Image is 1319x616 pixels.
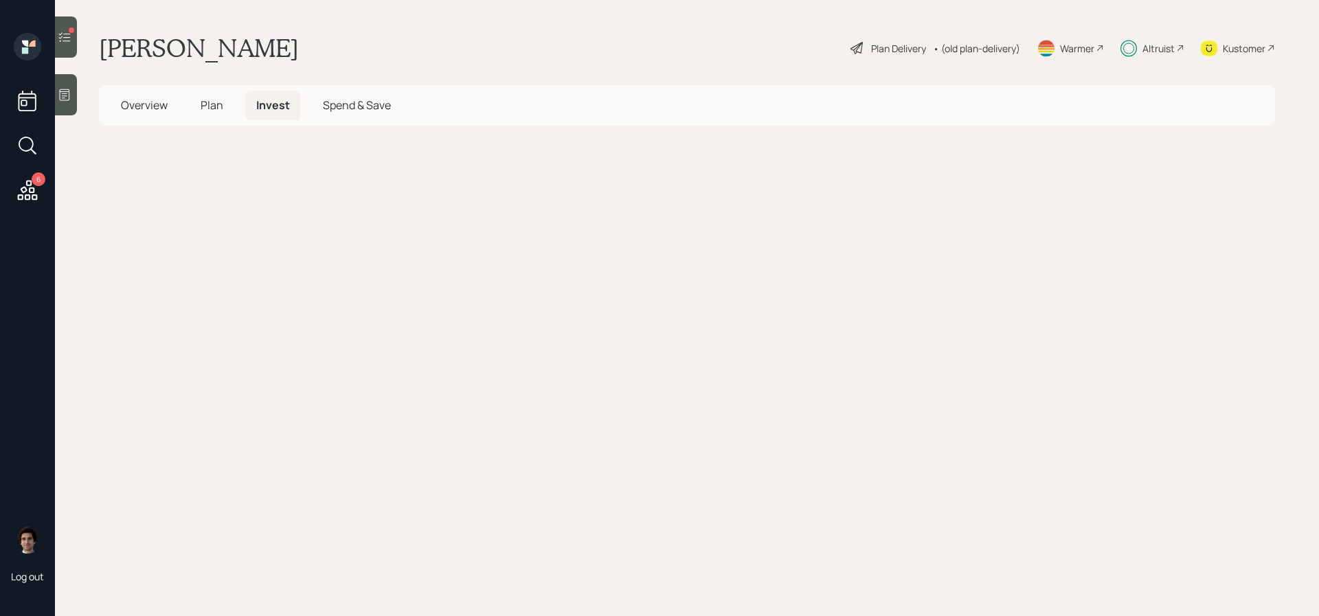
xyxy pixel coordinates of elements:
[1142,41,1175,56] div: Altruist
[1060,41,1094,56] div: Warmer
[14,526,41,554] img: harrison-schaefer-headshot-2.png
[256,98,290,113] span: Invest
[933,41,1020,56] div: • (old plan-delivery)
[99,33,299,63] h1: [PERSON_NAME]
[1223,41,1265,56] div: Kustomer
[871,41,926,56] div: Plan Delivery
[11,570,44,583] div: Log out
[323,98,391,113] span: Spend & Save
[32,172,45,186] div: 6
[201,98,223,113] span: Plan
[121,98,168,113] span: Overview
